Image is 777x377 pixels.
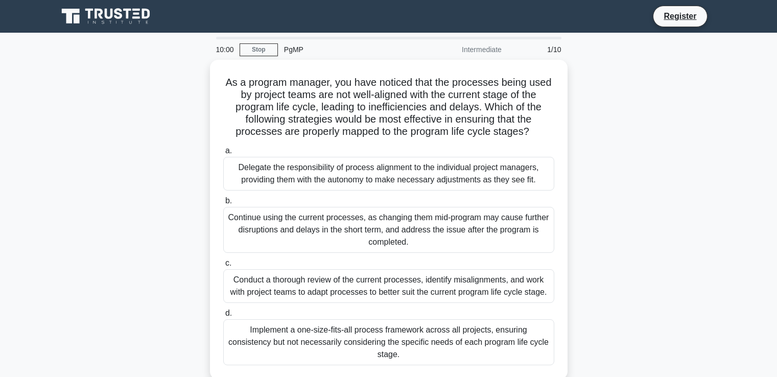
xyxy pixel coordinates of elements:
[223,157,554,191] div: Delegate the responsibility of process alignment to the individual project managers, providing th...
[225,258,231,267] span: c.
[223,269,554,303] div: Conduct a thorough review of the current processes, identify misalignments, and work with project...
[222,76,555,138] h5: As a program manager, you have noticed that the processes being used by project teams are not wel...
[508,39,568,60] div: 1/10
[223,207,554,253] div: Continue using the current processes, as changing them mid-program may cause further disruptions ...
[225,196,232,205] span: b.
[240,43,278,56] a: Stop
[657,10,702,22] a: Register
[225,146,232,155] span: a.
[210,39,240,60] div: 10:00
[418,39,508,60] div: Intermediate
[225,309,232,317] span: d.
[223,319,554,365] div: Implement a one-size-fits-all process framework across all projects, ensuring consistency but not...
[278,39,418,60] div: PgMP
